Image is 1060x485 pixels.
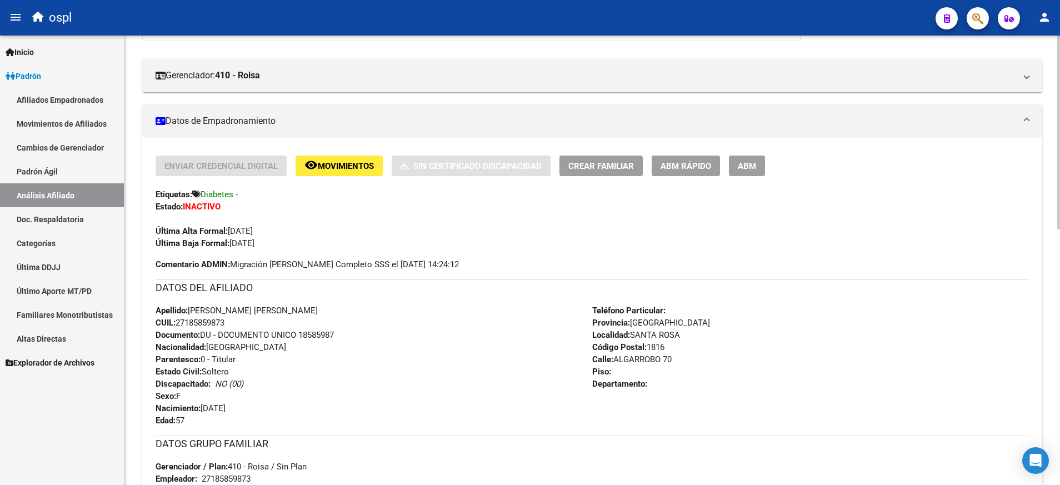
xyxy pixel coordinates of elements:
[156,202,183,212] strong: Estado:
[156,354,236,364] span: 0 - Titular
[156,367,229,377] span: Soltero
[592,318,630,328] strong: Provincia:
[592,330,680,340] span: SANTA ROSA
[156,330,334,340] span: DU - DOCUMENTO UNICO 18585987
[592,367,611,377] strong: Piso:
[592,342,647,352] strong: Código Postal:
[304,158,318,172] mat-icon: remove_red_eye
[156,391,176,401] strong: Sexo:
[661,161,711,171] span: ABM Rápido
[156,330,200,340] strong: Documento:
[592,354,613,364] strong: Calle:
[156,189,192,199] strong: Etiquetas:
[156,259,230,269] strong: Comentario ADMIN:
[156,258,459,271] span: Migración [PERSON_NAME] Completo SSS el [DATE] 14:24:12
[652,156,720,176] button: ABM Rápido
[156,403,226,413] span: [DATE]
[215,69,260,82] strong: 410 - Roisa
[592,342,664,352] span: 1816
[559,156,643,176] button: Crear Familiar
[6,46,34,58] span: Inicio
[156,436,1029,452] h3: DATOS GRUPO FAMILIAR
[156,391,181,401] span: F
[142,104,1042,138] mat-expansion-panel-header: Datos de Empadronamiento
[164,161,278,171] span: Enviar Credencial Digital
[183,202,221,212] strong: INACTIVO
[392,156,551,176] button: Sin Certificado Discapacidad
[592,318,710,328] span: [GEOGRAPHIC_DATA]
[156,354,201,364] strong: Parentesco:
[156,115,1016,127] mat-panel-title: Datos de Empadronamiento
[156,367,202,377] strong: Estado Civil:
[568,161,634,171] span: Crear Familiar
[738,161,756,171] span: ABM
[156,342,286,352] span: [GEOGRAPHIC_DATA]
[156,416,176,426] strong: Edad:
[156,280,1029,296] h3: DATOS DEL AFILIADO
[1038,11,1051,24] mat-icon: person
[142,59,1042,92] mat-expansion-panel-header: Gerenciador:410 - Roisa
[156,226,228,236] strong: Última Alta Formal:
[6,70,41,82] span: Padrón
[296,156,383,176] button: Movimientos
[318,161,374,171] span: Movimientos
[592,330,630,340] strong: Localidad:
[49,6,72,30] span: ospl
[156,342,206,352] strong: Nacionalidad:
[156,462,307,472] span: 410 - Roisa / Sin Plan
[201,189,238,199] span: Diabetes -
[156,156,287,176] button: Enviar Credencial Digital
[592,379,647,389] strong: Departamento:
[156,416,184,426] span: 57
[592,306,666,316] strong: Teléfono Particular:
[9,11,22,24] mat-icon: menu
[729,156,765,176] button: ABM
[413,161,542,171] span: Sin Certificado Discapacidad
[156,474,197,484] strong: Empleador:
[156,379,211,389] strong: Discapacitado:
[156,318,224,328] span: 27185859873
[156,462,228,472] strong: Gerenciador / Plan:
[215,379,243,389] i: NO (00)
[156,226,253,236] span: [DATE]
[156,238,229,248] strong: Última Baja Formal:
[156,69,1016,82] mat-panel-title: Gerenciador:
[156,306,318,316] span: [PERSON_NAME] [PERSON_NAME]
[202,473,251,485] div: 27185859873
[1022,447,1049,474] div: Open Intercom Messenger
[156,238,254,248] span: [DATE]
[592,354,672,364] span: ALGARROBO 70
[156,306,188,316] strong: Apellido:
[156,318,176,328] strong: CUIL:
[156,403,201,413] strong: Nacimiento:
[6,357,94,369] span: Explorador de Archivos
